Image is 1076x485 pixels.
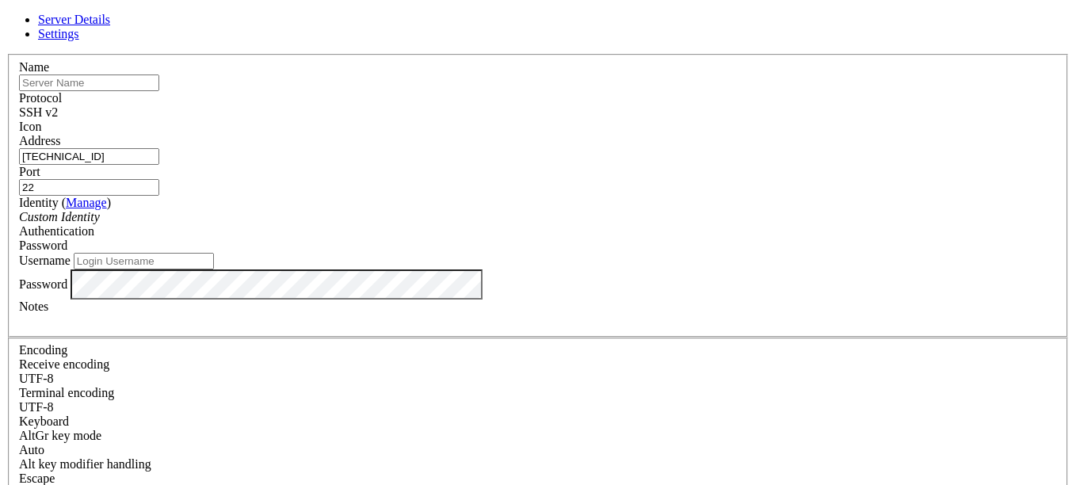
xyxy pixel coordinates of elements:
[38,27,79,40] a: Settings
[19,443,1057,457] div: Auto
[19,300,48,313] label: Notes
[19,372,54,385] span: UTF-8
[19,134,60,147] label: Address
[19,210,100,223] i: Custom Identity
[19,105,58,119] span: SSH v2
[19,277,67,290] label: Password
[19,386,114,399] label: The default terminal encoding. ISO-2022 enables character map translations (like graphics maps). ...
[19,210,1057,224] div: Custom Identity
[19,120,41,133] label: Icon
[19,74,159,91] input: Server Name
[19,343,67,357] label: Encoding
[19,148,159,165] input: Host Name or IP
[66,196,107,209] a: Manage
[62,196,111,209] span: ( )
[19,429,101,442] label: Set the expected encoding for data received from the host. If the encodings do not match, visual ...
[19,105,1057,120] div: SSH v2
[19,254,71,267] label: Username
[19,196,111,209] label: Identity
[19,400,54,414] span: UTF-8
[19,91,62,105] label: Protocol
[19,357,109,371] label: Set the expected encoding for data received from the host. If the encodings do not match, visual ...
[19,239,67,252] span: Password
[74,253,214,269] input: Login Username
[19,457,151,471] label: Controls how the Alt key is handled. Escape: Send an ESC prefix. 8-Bit: Add 128 to the typed char...
[38,13,110,26] a: Server Details
[19,179,159,196] input: Port Number
[19,443,44,456] span: Auto
[19,239,1057,253] div: Password
[19,414,69,428] label: Keyboard
[19,372,1057,386] div: UTF-8
[19,400,1057,414] div: UTF-8
[19,224,94,238] label: Authentication
[19,60,49,74] label: Name
[19,165,40,178] label: Port
[19,472,55,485] span: Escape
